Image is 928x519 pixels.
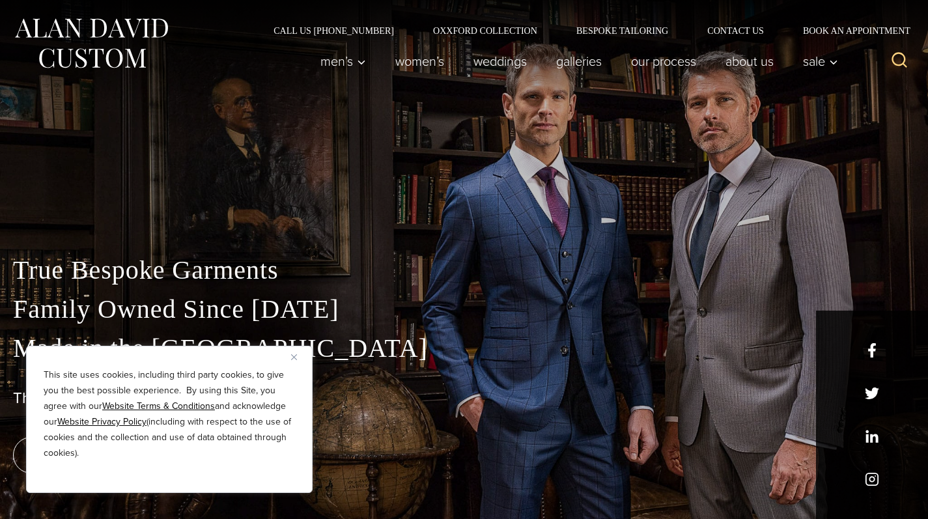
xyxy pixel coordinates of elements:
[711,48,789,74] a: About Us
[13,14,169,72] img: Alan David Custom
[306,48,845,74] nav: Primary Navigation
[254,26,915,35] nav: Secondary Navigation
[459,48,542,74] a: weddings
[57,415,147,428] a: Website Privacy Policy
[542,48,617,74] a: Galleries
[44,367,295,461] p: This site uses cookies, including third party cookies, to give you the best possible experience. ...
[414,26,557,35] a: Oxxford Collection
[291,349,307,365] button: Close
[688,26,783,35] a: Contact Us
[884,46,915,77] button: View Search Form
[13,389,915,408] h1: The Best Custom Suits NYC Has to Offer
[254,26,414,35] a: Call Us [PHONE_NUMBER]
[13,251,915,368] p: True Bespoke Garments Family Owned Since [DATE] Made in the [GEOGRAPHIC_DATA]
[617,48,711,74] a: Our Process
[291,354,297,360] img: Close
[381,48,459,74] a: Women’s
[13,437,195,473] a: book an appointment
[102,399,215,413] a: Website Terms & Conditions
[803,55,838,68] span: Sale
[320,55,366,68] span: Men’s
[557,26,688,35] a: Bespoke Tailoring
[783,26,915,35] a: Book an Appointment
